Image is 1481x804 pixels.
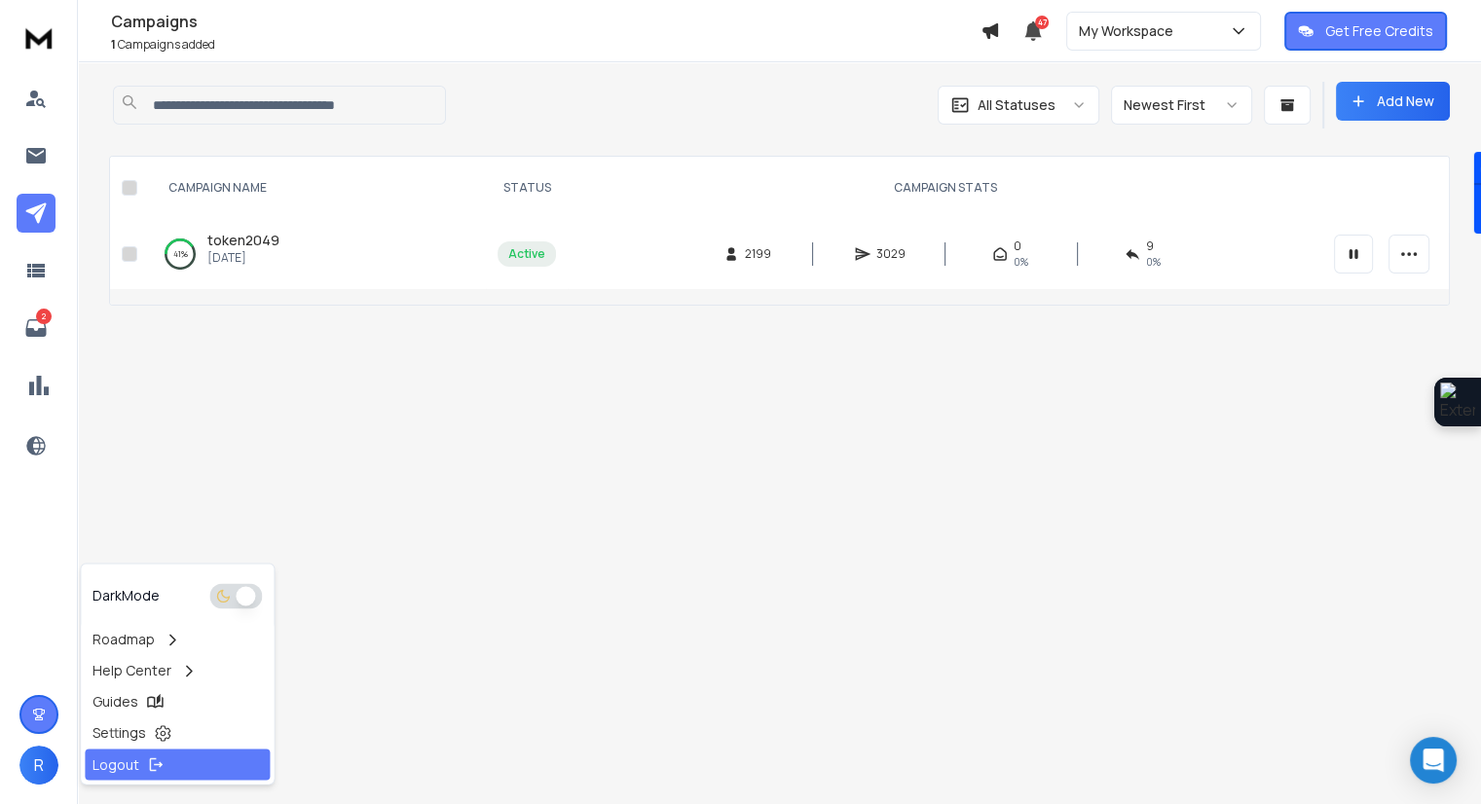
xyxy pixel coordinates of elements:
[1079,21,1181,41] p: My Workspace
[85,655,270,686] a: Help Center
[93,723,146,743] p: Settings
[85,717,270,749] a: Settings
[1035,16,1049,29] span: 47
[207,250,279,266] p: [DATE]
[111,36,116,53] span: 1
[1014,254,1028,270] span: 0%
[93,630,155,649] p: Roadmap
[508,246,545,262] div: Active
[85,686,270,717] a: Guides
[19,746,58,785] button: R
[207,231,279,249] span: token2049
[1146,238,1154,254] span: 9
[207,231,279,250] a: token2049
[173,244,188,264] p: 41 %
[1410,737,1457,784] div: Open Intercom Messenger
[111,37,981,53] p: Campaigns added
[1014,238,1021,254] span: 0
[1111,86,1252,125] button: Newest First
[486,157,568,219] th: STATUS
[1440,383,1475,421] img: Extension Icon
[19,19,58,55] img: logo
[93,586,160,605] p: Dark Mode
[978,95,1055,115] p: All Statuses
[568,157,1322,219] th: CAMPAIGN STATS
[1284,12,1447,51] button: Get Free Credits
[876,246,906,262] span: 3029
[85,624,270,655] a: Roadmap
[93,692,138,712] p: Guides
[93,661,171,680] p: Help Center
[111,10,981,33] h1: Campaigns
[1146,254,1161,270] span: 0 %
[745,246,771,262] span: 2199
[17,309,56,347] a: 2
[145,219,486,289] td: 41%token2049[DATE]
[145,157,486,219] th: CAMPAIGN NAME
[36,309,52,324] p: 2
[93,754,139,774] p: Logout
[1336,82,1450,121] button: Add New
[1325,21,1433,41] p: Get Free Credits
